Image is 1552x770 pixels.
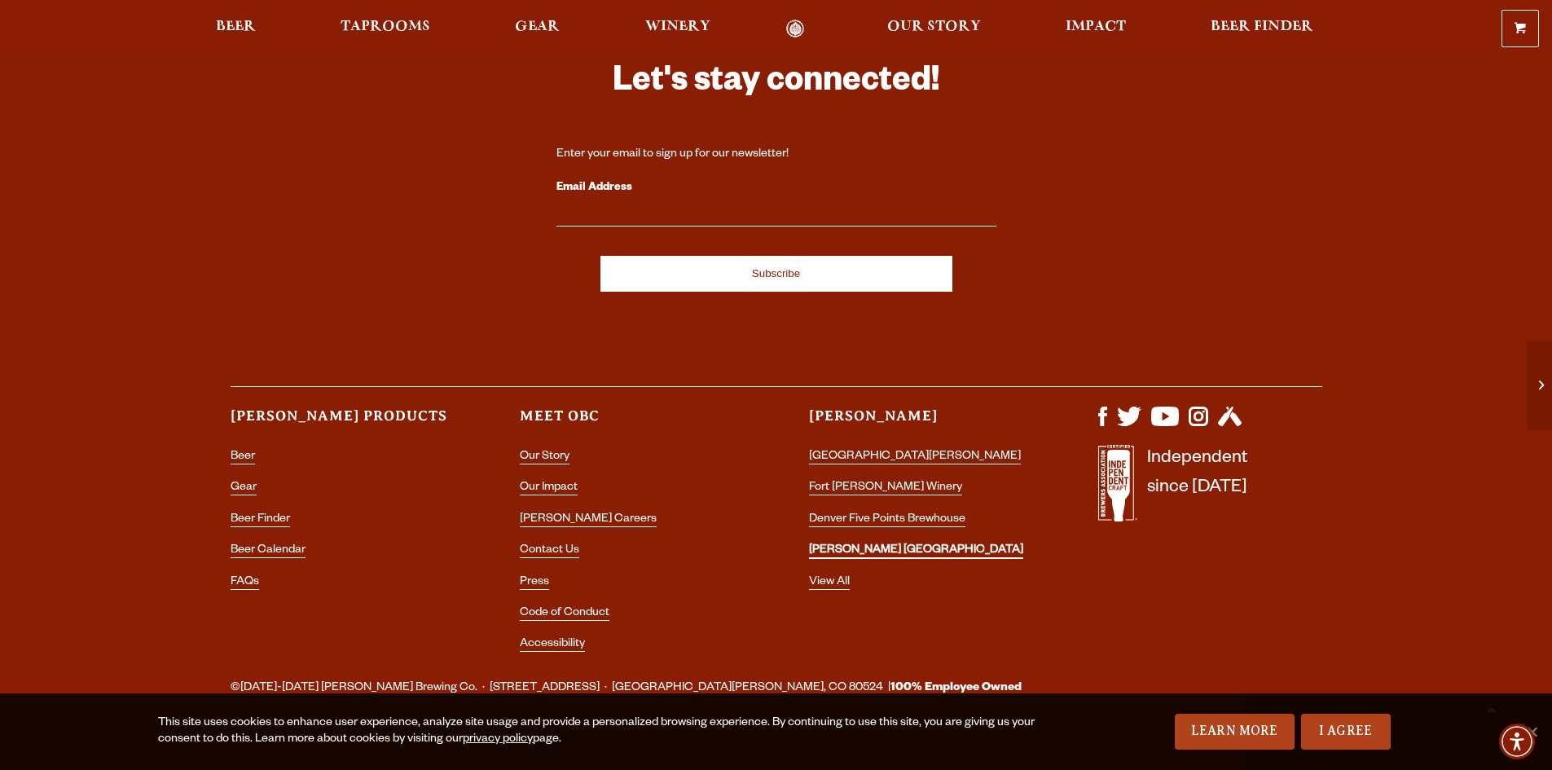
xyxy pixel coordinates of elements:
[504,20,570,38] a: Gear
[330,20,441,38] a: Taprooms
[231,482,257,495] a: Gear
[809,513,965,527] a: Denver Five Points Brewhouse
[887,20,981,33] span: Our Story
[463,733,533,746] a: privacy policy
[809,576,850,590] a: View All
[809,451,1021,464] a: [GEOGRAPHIC_DATA][PERSON_NAME]
[520,544,579,558] a: Contact Us
[231,451,255,464] a: Beer
[216,20,256,33] span: Beer
[765,20,826,38] a: Odell Home
[520,513,657,527] a: [PERSON_NAME] Careers
[1499,724,1535,759] div: Accessibility Menu
[1218,418,1242,431] a: Visit us on Untappd
[1147,445,1247,530] p: Independent since [DATE]
[556,178,996,199] label: Email Address
[1189,418,1208,431] a: Visit us on Instagram
[231,513,290,527] a: Beer Finder
[1471,689,1511,729] a: Scroll to top
[520,607,609,621] a: Code of Conduct
[231,678,1022,699] span: ©[DATE]-[DATE] [PERSON_NAME] Brewing Co. · [STREET_ADDRESS] · [GEOGRAPHIC_DATA][PERSON_NAME], CO ...
[1211,20,1313,33] span: Beer Finder
[1055,20,1137,38] a: Impact
[645,20,710,33] span: Winery
[1200,20,1324,38] a: Beer Finder
[635,20,721,38] a: Winery
[556,60,996,108] h3: Let's stay connected!
[158,715,1040,748] div: This site uses cookies to enhance user experience, analyze site usage and provide a personalized ...
[600,256,952,292] input: Subscribe
[1175,714,1295,750] a: Learn More
[877,20,991,38] a: Our Story
[341,20,430,33] span: Taprooms
[520,576,549,590] a: Press
[809,482,962,495] a: Fort [PERSON_NAME] Winery
[556,147,996,163] div: Enter your email to sign up for our newsletter!
[515,20,560,33] span: Gear
[520,638,585,652] a: Accessibility
[1098,418,1107,431] a: Visit us on Facebook
[520,451,569,464] a: Our Story
[231,407,455,440] h3: [PERSON_NAME] Products
[520,482,578,495] a: Our Impact
[1151,418,1179,431] a: Visit us on YouTube
[1066,20,1126,33] span: Impact
[520,407,744,440] h3: Meet OBC
[231,544,306,558] a: Beer Calendar
[1117,418,1141,431] a: Visit us on X (formerly Twitter)
[809,407,1033,440] h3: [PERSON_NAME]
[890,682,1022,695] strong: 100% Employee Owned
[809,544,1023,559] a: [PERSON_NAME] [GEOGRAPHIC_DATA]
[231,576,259,590] a: FAQs
[205,20,266,38] a: Beer
[1301,714,1391,750] a: I Agree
